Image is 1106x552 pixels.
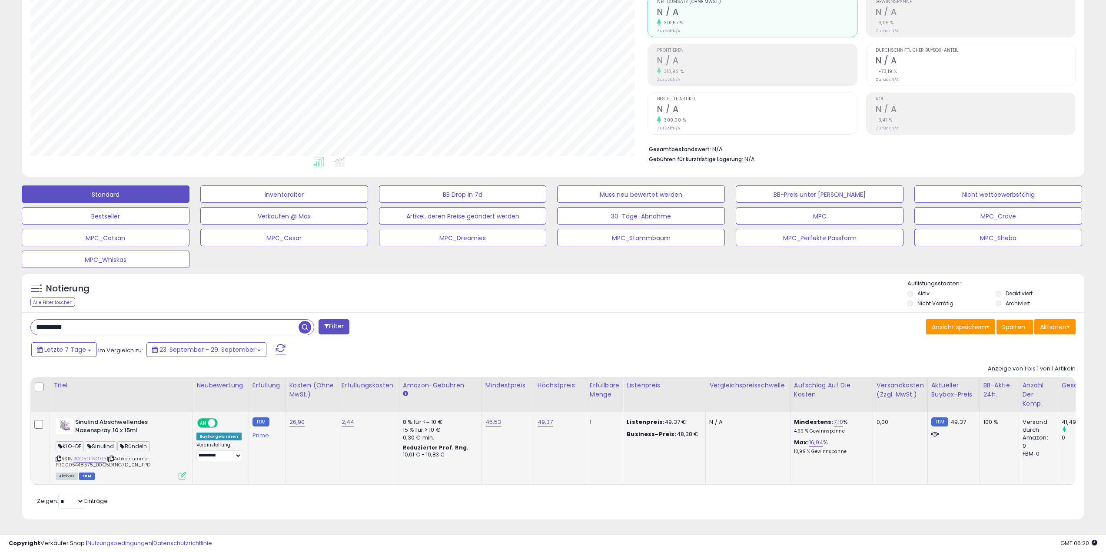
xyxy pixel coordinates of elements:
[56,418,73,434] img: 41juoiTNeBL._SL40_.jpg
[59,474,74,479] font: Aktives
[92,190,120,199] font: Standard
[794,448,847,455] font: 10,99 % Gewinnspanne
[22,207,189,225] button: Bestseller
[46,282,90,294] font: Notierung
[289,418,305,426] font: 26,90
[406,212,519,221] font: Artikel, deren Preise geändert werden
[834,418,844,426] a: 7,10
[876,6,897,18] font: N / A
[329,322,344,331] font: Filter
[962,190,1035,199] font: Nicht wettbewerbsfähig
[932,323,986,331] font: Ansicht speichern
[712,145,723,153] font: N/A
[53,381,67,390] font: Titel
[876,47,958,53] font: Durchschnittlicher Buybox-Anteil
[152,539,153,547] font: |
[649,145,711,153] font: Gesamtbestandswert:
[736,229,903,246] button: MPC_Perfekte Passform
[657,28,673,33] font: Zurück:
[403,451,445,458] font: 10,01 € - 10,83 €
[834,418,844,426] font: 7,10
[289,418,305,426] a: 26,90
[709,418,723,426] font: N / A
[664,68,684,75] font: 313,92 %
[1006,290,1033,297] font: Deaktiviert
[538,418,553,426] font: 49,37
[1034,319,1076,335] button: Aktionen
[677,430,699,438] font: 48,38 €
[403,390,408,398] small: Amazon-Gebühren.
[936,419,944,425] font: FBM
[439,234,486,242] font: MPC_Dreamies
[891,77,899,82] font: N/A
[590,418,591,426] font: 1
[790,377,873,412] th: Der Prozentsatz, der zu den Kosten der Waren (COGS) hinzugefügt wird und den Rechner für Mindest-...
[252,381,280,390] font: Erfüllung
[879,117,893,123] font: 3,47 %
[657,96,696,102] font: Bestellte Artikel
[485,381,525,390] font: Mindestpreis
[56,473,78,480] span: Alle Angebote, die derzeit bei Amazon zum Kauf verfügbar sind
[876,96,883,102] font: ROI
[611,212,671,221] font: 30-Tage-Abnahme
[252,431,269,440] font: Prime
[876,28,891,33] font: Zurück:
[891,126,899,131] font: N/A
[809,438,824,447] a: 16,94
[988,364,1076,373] font: Anzeige von 1 bis 1 von 1 Artikeln
[664,20,683,26] font: 301,57 %
[1002,323,1025,331] font: Spalten
[783,234,857,242] font: MPC_Perfekte Passform
[56,455,150,468] font: Artikelnummer: PR0005448575_B0C5DTNG7D_0N_FPD
[31,342,97,357] button: Letzte 7 Tage
[657,103,678,115] font: N / A
[22,251,189,268] button: MPC_Whiskas
[107,455,108,462] font: |
[794,438,809,446] font: Max:
[794,381,850,399] font: Aufschlag auf die Kosten
[342,381,394,390] font: Erfüllungskosten
[914,229,1082,246] button: MPC_Sheba
[485,418,502,426] a: 45,53
[673,126,680,131] font: N/A
[125,443,147,450] font: Bündeln
[980,212,1016,221] font: MPC_Crave
[265,190,304,199] font: Inventaralter
[980,234,1016,242] font: MPC_Sheba
[98,346,143,354] font: Im Vergleich zu:
[557,185,725,203] button: Muss neu bewertet werden
[649,155,743,163] font: Gebühren für kurzfristige Lagerung:
[85,255,126,264] font: MPC_Whiskas
[75,418,148,434] font: Sinulind Abschwellendes Nasenspray 10 x 15ml
[736,207,903,225] button: MPC
[1023,418,1048,450] font: Versand durch Amazon: 0
[664,117,686,123] font: 300,00 %
[1062,418,1076,426] font: 41,49
[342,418,355,426] font: 2,44
[538,381,575,390] font: Höchstpreis
[876,55,897,66] font: N / A
[657,77,673,82] font: Zurück:
[403,444,468,451] font: Reduzierter Prof. Rng.
[33,299,73,306] font: Alle Filter löschen
[926,319,995,335] button: Ansicht speichern
[823,438,828,446] font: %
[40,539,87,547] font: Verkäufer Snap |
[403,426,441,434] font: 15 % für > 10 €
[485,418,502,426] font: 45,53
[61,455,73,462] font: ASIN:
[673,28,680,33] font: N/A
[159,345,256,354] font: 23. September - 29. September
[794,418,834,426] font: Mindestens:
[403,433,435,442] font: 0,30 € min.
[931,381,972,399] font: Aktueller Buybox-Preis
[736,185,903,203] button: BB-Preis unter [PERSON_NAME]
[600,190,682,199] font: Muss neu bewertet werden
[92,443,114,450] font: Sinulind
[876,126,891,131] font: Zurück:
[403,381,464,390] font: Amazon-Gebühren
[379,229,547,246] button: MPC_Dreamies
[44,345,86,354] font: Letzte 7 Tage
[73,455,106,463] a: B0C5DTNG7D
